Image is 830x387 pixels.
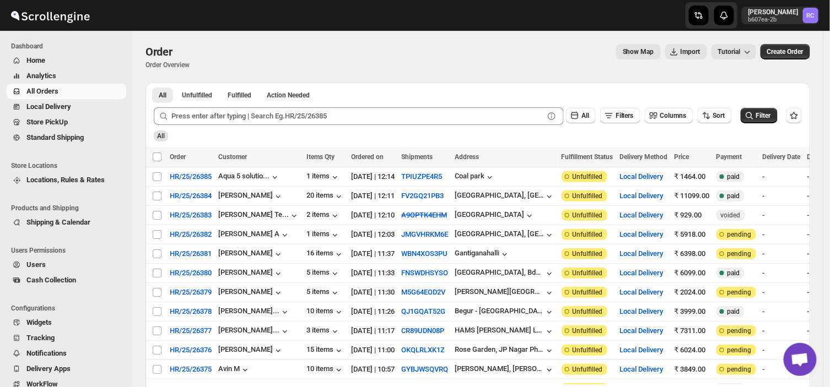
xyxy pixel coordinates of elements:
span: Delivery Apps [26,364,71,373]
button: Unfulfilled [175,88,219,103]
button: Delivery Apps [7,361,126,377]
div: - [763,171,801,182]
div: ₹ 6099.00 [675,268,710,279]
button: ActionNeeded [260,88,316,103]
span: Products and Shipping [11,204,127,212]
button: 2 items [306,210,341,221]
span: HR/25/26382 [170,229,212,240]
button: Notifications [7,346,126,361]
div: - [763,210,801,221]
div: [DATE] | 11:00 [351,345,395,356]
div: [DATE] | 10:57 [351,364,395,375]
button: Aqua 5 solutio... [218,172,281,183]
span: Store Locations [11,161,127,170]
span: Tracking [26,334,55,342]
div: [PERSON_NAME][GEOGRAPHIC_DATA][PERSON_NAME] [455,287,544,296]
span: Store PickUp [26,118,68,126]
button: Create custom order [761,44,810,59]
span: Shipments [401,153,433,161]
button: 1 items [306,172,341,183]
span: Configurations [11,304,127,313]
div: - [763,306,801,317]
div: [GEOGRAPHIC_DATA], Bda Layout, [GEOGRAPHIC_DATA] [455,268,544,276]
span: Sort [713,112,725,119]
div: [DATE] | 11:30 [351,287,395,298]
button: Cash Collection [7,272,126,288]
span: HR/25/26385 [170,171,212,182]
span: Unfulfilled [573,288,603,297]
button: A9OPTK4EHM [401,211,447,219]
span: Show Map [623,47,654,56]
button: Home [7,53,126,68]
div: - [763,229,801,240]
span: paid [727,172,740,181]
button: [PERSON_NAME][GEOGRAPHIC_DATA][PERSON_NAME] [455,287,555,298]
div: - [763,248,801,259]
div: ₹ 6024.00 [675,345,710,356]
span: Analytics [26,72,56,80]
button: Local Delivery [620,249,664,258]
button: Local Delivery [620,365,664,373]
div: ₹ 3999.00 [675,306,710,317]
span: Tutorial [718,48,741,56]
span: Delivery Method [620,153,668,161]
button: HR/25/26377 [163,322,218,340]
div: [DATE] | 11:37 [351,248,395,259]
div: - [763,345,801,356]
button: HR/25/26380 [163,264,218,282]
span: Order [145,45,173,58]
button: 5 items [306,287,341,298]
button: JMGVHRKM6E [401,230,448,238]
button: 10 items [306,307,344,318]
div: [PERSON_NAME] Te... [218,210,289,219]
span: Import [681,47,700,56]
div: 15 items [306,345,344,356]
span: Cash Collection [26,276,76,284]
span: Ordered on [351,153,384,161]
button: HR/25/26384 [163,187,218,205]
div: [PERSON_NAME]... [218,307,279,315]
span: Users [26,260,46,269]
span: Fulfilled [228,91,251,100]
div: [DATE] | 11:26 [351,306,395,317]
span: Users Permissions [11,246,127,255]
div: ₹ 1464.00 [675,171,710,182]
button: Coal park [455,172,495,183]
div: [DATE] | 11:17 [351,325,395,336]
button: [GEOGRAPHIC_DATA] [455,210,535,221]
div: HAMS [PERSON_NAME] Layout Kothanur [455,326,544,334]
img: ScrollEngine [9,2,91,29]
button: HR/25/26376 [163,341,218,359]
div: 16 items [306,249,344,260]
div: [PERSON_NAME] A [218,230,290,241]
span: Unfulfilled [573,307,603,316]
button: HR/25/26385 [163,168,218,186]
button: Import [665,44,707,59]
span: pending [727,230,752,239]
button: Avin M [218,364,251,375]
span: Customer [218,153,247,161]
div: [DATE] | 12:14 [351,171,395,182]
span: Local Delivery [26,102,71,111]
text: RC [807,12,815,19]
span: Widgets [26,318,52,326]
button: Gantiganahalli [455,249,510,260]
div: ₹ 5918.00 [675,229,710,240]
span: Unfulfilled [573,269,603,277]
button: Users [7,257,126,272]
button: All [566,108,596,123]
span: Unfulfilled [573,211,603,220]
span: Unfulfilled [573,172,603,181]
div: [PERSON_NAME] [218,191,284,202]
span: HR/25/26380 [170,268,212,279]
button: 1 items [306,230,341,241]
span: Unfulfilled [573,249,603,258]
button: All [152,88,173,103]
input: Press enter after typing | Search Eg.HR/25/26385 [171,107,544,125]
div: Coal park [455,172,484,180]
button: Local Delivery [620,269,664,277]
button: Sort [698,108,732,123]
